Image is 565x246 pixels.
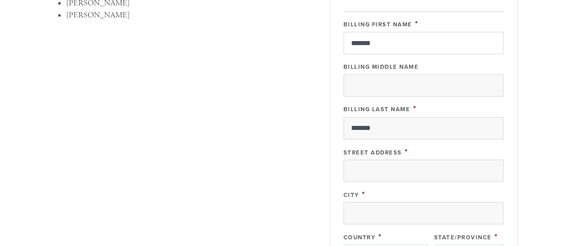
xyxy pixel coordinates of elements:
span: This field is required. [415,19,419,29]
span: This field is required. [378,231,382,241]
label: State/Province [434,233,492,241]
span: This field is required. [405,146,408,156]
label: Street Address [343,149,402,156]
label: Billing Middle Name [343,63,419,71]
label: Billing First Name [343,21,412,28]
label: Billing Last Name [343,106,410,113]
label: City [343,191,359,198]
span: This field is required. [494,231,498,241]
span: This field is required. [413,104,417,113]
span: This field is required. [362,189,365,199]
label: Country [343,233,376,241]
li: [PERSON_NAME] [66,9,316,21]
